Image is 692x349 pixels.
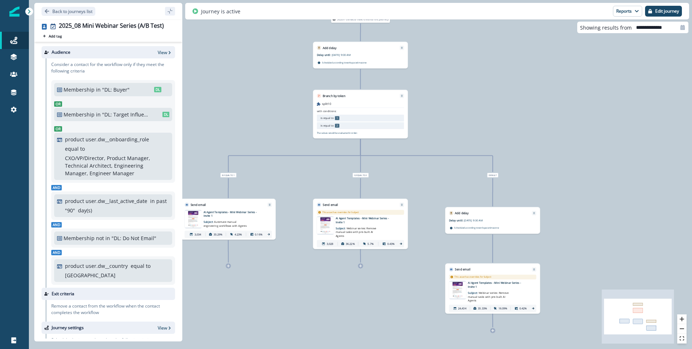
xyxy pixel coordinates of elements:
[65,207,75,214] p: " 90 "
[78,207,92,214] p: day(s)
[336,226,377,238] span: Webinar series: Remove manual tasks with pre-built AI Agents
[131,262,151,270] p: equal to
[317,131,358,134] p: The values would be evaluated in order.
[677,324,687,334] button: zoom out
[51,250,62,255] span: And
[317,53,332,57] p: Delay until:
[327,242,333,246] p: 3,028
[154,87,161,92] span: DL
[335,116,339,120] p: 1
[323,203,338,207] p: Send email
[458,306,466,310] p: 24,434
[468,291,509,302] span: Webinar series: Remove manual tasks with pre-built AI Agents
[255,233,262,237] p: 0.16%
[499,306,508,310] p: 16.09%
[335,124,339,128] p: 2
[677,334,687,344] button: fit view
[346,242,355,246] p: 36.22%
[165,7,175,16] button: sidebar collapse toggle
[52,8,92,14] p: Back to journeys list
[54,101,62,107] span: Or
[193,173,264,177] div: is equal to 1
[454,226,499,229] p: Scheduled according to workspace timezone
[580,24,632,31] p: Showing results from
[150,197,167,205] p: in past
[325,16,396,23] div: 56,897 contacts have entered the journey
[52,291,74,297] p: Exit criteria
[229,139,361,172] g: Edge from f2f050b4-7b8b-45cb-901a-520288119841 to node-edge-label495d839c-2261-4552-b17a-9a7a5211...
[519,306,527,310] p: 0.42%
[96,234,110,242] p: not in
[204,218,250,228] p: Subject:
[235,233,242,237] p: 4.23%
[352,173,369,177] span: is equal to 2
[59,22,164,30] div: 2025_08 Mini Webinar Series (A/B Test)
[464,218,510,222] p: [DATE] 9:30 AM
[52,324,84,331] p: Journey settings
[214,233,223,237] p: 35.29%
[387,242,395,246] p: 0.43%
[64,86,95,93] p: Membership
[64,111,95,118] p: Membership
[645,6,682,17] button: Edit journey
[52,49,70,56] p: Audience
[449,218,464,222] p: Delay until:
[317,109,337,113] p: with conditions:
[478,306,487,310] p: 35.33%
[65,136,149,143] p: product user.dw__onboarding_role
[454,275,491,279] p: This asset has overrides for Subject
[361,139,493,172] g: Edge from f2f050b4-7b8b-45cb-901a-520288119841 to node-edge-label540e41d6-da83-4a17-8c35-06d619b7...
[54,126,62,132] span: Or
[655,9,679,14] p: Edit journey
[158,49,172,56] button: View
[468,281,527,289] p: AI Agent Templates - Mini Webinar Series - Invite 1
[487,173,499,177] span: Default
[65,154,167,177] p: CXO/VP/Director, Product Manager, Technical Architect, Engineering Manager, Engineer Manager
[96,111,101,118] p: in
[49,34,62,38] p: Add tag
[445,263,540,314] div: Send emailRemoveThis asset has overrides for Subjectemail asset unavailableAI Agent Templates - M...
[322,211,359,214] p: This asset has overrides for Subject
[184,211,202,227] img: email asset unavailable
[42,7,95,16] button: Go back
[336,224,382,238] p: Subject:
[158,49,167,56] p: View
[321,124,334,128] p: is equal to
[181,199,276,240] div: Send emailRemoveemail asset unavailableAI Agent Templates - Mini Webinar Series - Invite 1Subject...
[65,197,147,205] p: product user.dw__last_active_date
[65,262,128,270] p: product user.dw__country
[65,271,116,279] p: [GEOGRAPHIC_DATA]
[313,199,408,249] div: Send emailRemoveThis asset has overrides for Subjectemail asset unavailableAI Agent Templates - M...
[158,325,167,331] p: View
[51,222,62,227] span: And
[195,233,201,237] p: 3,034
[64,234,95,242] p: Membership
[322,102,331,106] p: split10
[321,116,334,120] p: is equal to
[455,211,469,215] p: Add delay
[323,94,345,98] p: Branch by token
[51,61,175,74] p: Consider a contact for the workflow only if they meet the following criteria
[158,325,172,331] button: View
[220,173,236,177] span: is equal to 1
[332,53,378,57] p: [DATE] 9:00 AM
[191,203,206,207] p: Send email
[457,173,528,177] div: Default
[323,45,336,50] p: Add delay
[449,282,466,299] img: email asset unavailable
[51,303,175,316] p: Remove a contact from the workflow when the contact completes the workflow
[51,185,62,190] span: And
[445,207,540,234] div: Add delayRemoveDelay until:[DATE] 9:30 AMScheduled according toworkspacetimezone
[613,6,642,17] button: Reports
[468,289,514,302] p: Subject:
[313,90,408,138] div: Branch by tokenRemovesplit10with conditions:is equal to 1is equal to 2The values would be evaluat...
[204,220,247,227] span: Automate manual engineering workflows with Agents
[313,42,408,69] div: Add delayRemoveDelay until:[DATE] 9:00 AMScheduled according toworkspacetimezone
[322,61,367,64] p: Scheduled according to workspace timezone
[325,173,396,177] div: is equal to 2
[677,314,687,324] button: zoom in
[9,6,19,17] img: Inflection
[42,33,63,39] button: Add tag
[336,216,395,224] p: AI Agent Templates - Mini Webinar Series - Invite 1
[201,8,240,15] p: Journey is active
